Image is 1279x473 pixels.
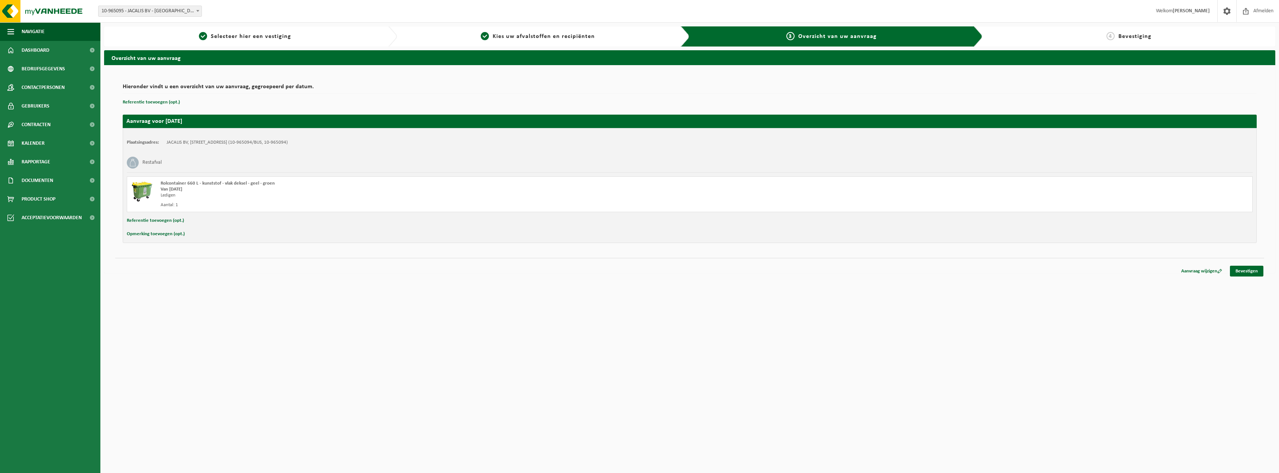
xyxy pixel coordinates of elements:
[22,22,45,41] span: Navigatie
[22,153,50,171] span: Rapportage
[1118,33,1151,39] span: Bevestiging
[161,181,275,186] span: Rolcontainer 660 L - kunststof - vlak deksel - geel - groen
[127,229,185,239] button: Opmerking toevoegen (opt.)
[22,190,55,208] span: Product Shop
[104,50,1275,65] h2: Overzicht van uw aanvraag
[22,78,65,97] span: Contactpersonen
[161,192,719,198] div: Ledigen
[161,202,719,208] div: Aantal: 1
[98,6,202,17] span: 10-965095 - JACALIS BV - OOSTROZEBEKE
[127,140,159,145] strong: Plaatsingsadres:
[22,171,53,190] span: Documenten
[798,33,877,39] span: Overzicht van uw aanvraag
[22,208,82,227] span: Acceptatievoorwaarden
[108,32,382,41] a: 1Selecteer hier een vestiging
[99,6,202,16] span: 10-965095 - JACALIS BV - OOSTROZEBEKE
[22,60,65,78] span: Bedrijfsgegevens
[22,97,49,115] span: Gebruikers
[131,180,153,203] img: WB-0660-HPE-GN-50.png
[211,33,291,39] span: Selecteer hier een vestiging
[199,32,207,40] span: 1
[127,216,184,226] button: Referentie toevoegen (opt.)
[401,32,675,41] a: 2Kies uw afvalstoffen en recipiënten
[1176,266,1228,277] a: Aanvraag wijzigen
[161,187,182,192] strong: Van [DATE]
[1230,266,1263,277] a: Bevestigen
[481,32,489,40] span: 2
[22,41,49,60] span: Dashboard
[1173,8,1210,14] strong: [PERSON_NAME]
[22,134,45,153] span: Kalender
[123,84,1257,94] h2: Hieronder vindt u een overzicht van uw aanvraag, gegroepeerd per datum.
[126,118,182,124] strong: Aanvraag voor [DATE]
[786,32,795,40] span: 3
[22,115,51,134] span: Contracten
[1106,32,1115,40] span: 4
[493,33,595,39] span: Kies uw afvalstoffen en recipiënten
[167,140,288,146] td: JACALIS BV, [STREET_ADDRESS] (10-965094/BUS, 10-965094)
[123,98,180,107] button: Referentie toevoegen (opt.)
[142,157,162,169] h3: Restafval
